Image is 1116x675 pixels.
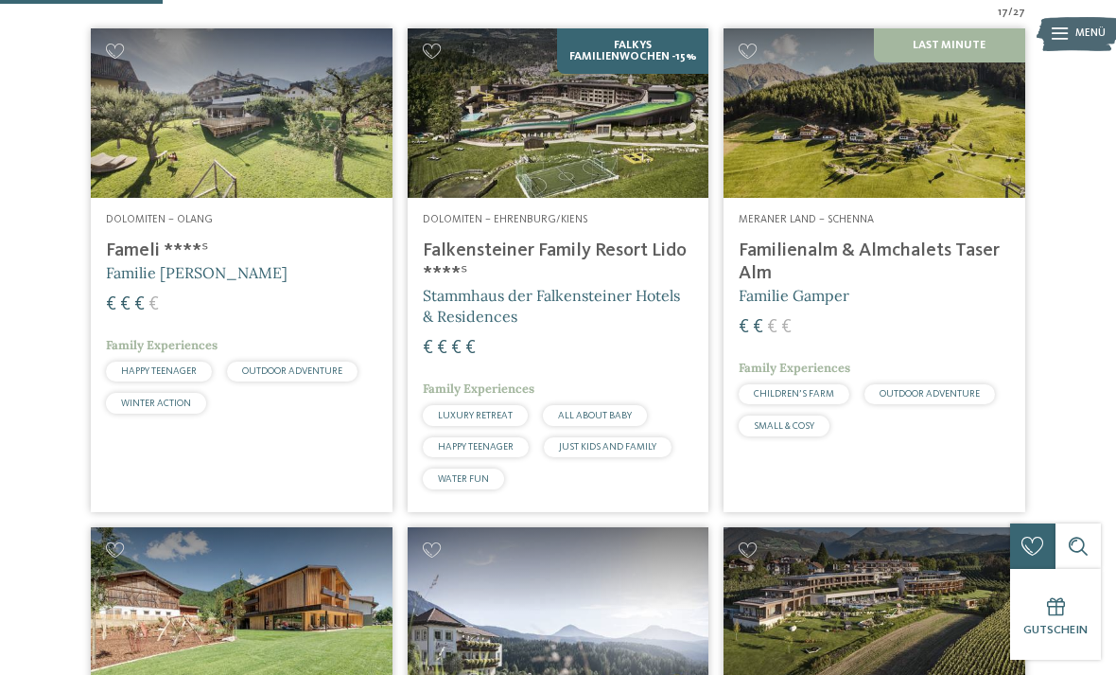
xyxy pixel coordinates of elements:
a: Familienhotels gesucht? Hier findet ihr die besten! Falkys Familienwochen -15% Dolomiten – Ehrenb... [408,28,709,512]
span: LUXURY RETREAT [438,411,513,420]
span: Gutschein [1023,624,1088,636]
span: OUTDOOR ADVENTURE [242,366,342,376]
span: € [148,295,159,314]
a: Gutschein [1010,569,1101,660]
span: Meraner Land – Schenna [739,214,874,225]
span: € [120,295,131,314]
span: Stammhaus der Falkensteiner Hotels & Residences [423,286,680,326]
span: € [767,318,777,337]
span: € [781,318,792,337]
span: € [753,318,763,337]
a: Familienhotels gesucht? Hier findet ihr die besten! Dolomiten – Olang Fameli ****ˢ Familie [PERSO... [91,28,392,512]
span: JUST KIDS AND FAMILY [559,442,656,452]
img: Familienhotels gesucht? Hier findet ihr die besten! [91,28,392,198]
span: WATER FUN [438,474,489,484]
span: HAPPY TEENAGER [121,366,197,376]
img: Familienhotels gesucht? Hier findet ihr die besten! [724,28,1025,198]
span: € [437,339,447,358]
span: Familie Gamper [739,286,849,305]
span: Familie [PERSON_NAME] [106,263,288,282]
span: SMALL & COSY [754,421,814,431]
span: OUTDOOR ADVENTURE [880,389,980,399]
img: Familienhotels gesucht? Hier findet ihr die besten! [408,28,709,198]
span: HAPPY TEENAGER [438,442,514,452]
span: € [451,339,462,358]
h4: Falkensteiner Family Resort Lido ****ˢ [423,240,694,285]
a: Familienhotels gesucht? Hier findet ihr die besten! Last Minute Meraner Land – Schenna Familienal... [724,28,1025,512]
span: 27 [1013,6,1025,21]
span: € [465,339,476,358]
span: Dolomiten – Olang [106,214,213,225]
span: CHILDREN’S FARM [754,389,834,399]
span: Dolomiten – Ehrenburg/Kiens [423,214,587,225]
span: / [1008,6,1013,21]
span: € [739,318,749,337]
span: 17 [998,6,1008,21]
span: Family Experiences [739,360,850,376]
span: € [423,339,433,358]
span: € [134,295,145,314]
span: Family Experiences [106,337,218,353]
span: Family Experiences [423,381,534,397]
span: WINTER ACTION [121,399,191,408]
span: € [106,295,116,314]
h4: Familienalm & Almchalets Taser Alm [739,240,1010,285]
span: ALL ABOUT BABY [558,411,632,420]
